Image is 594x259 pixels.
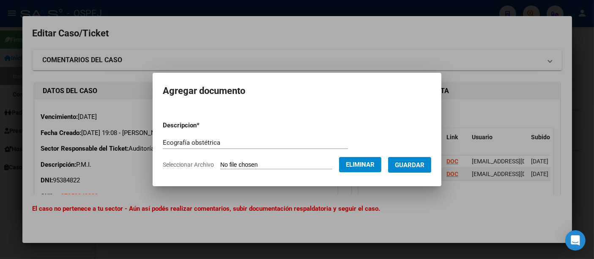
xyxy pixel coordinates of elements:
div: Open Intercom Messenger [565,230,586,251]
span: Seleccionar Archivo [163,161,214,168]
p: Descripcion [163,121,244,130]
button: Guardar [388,157,431,173]
span: Eliminar [346,161,375,168]
h2: Agregar documento [163,83,431,99]
span: Guardar [395,161,424,169]
button: Eliminar [339,157,381,172]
